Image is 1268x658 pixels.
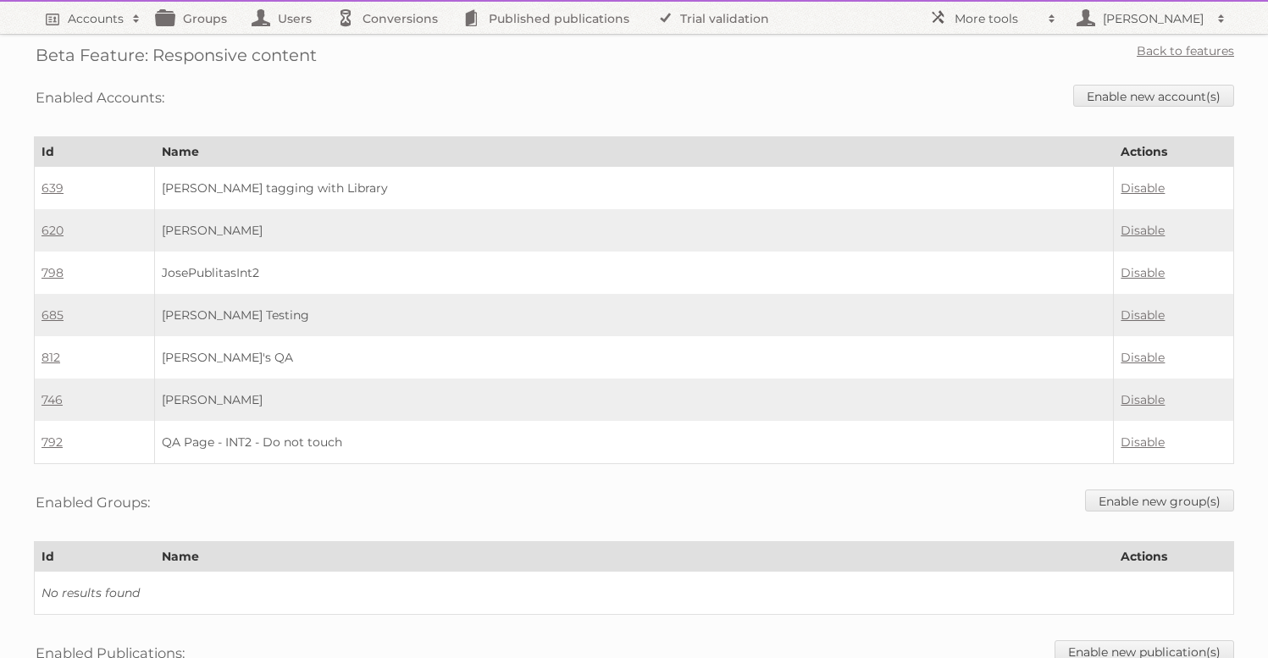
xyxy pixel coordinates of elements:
[1121,265,1165,280] a: Disable
[1065,2,1234,34] a: [PERSON_NAME]
[36,489,150,515] h3: Enabled Groups:
[154,542,1114,572] th: Name
[1121,180,1165,196] a: Disable
[149,2,244,34] a: Groups
[42,434,63,450] a: 792
[42,180,64,196] a: 639
[1114,542,1234,572] th: Actions
[42,392,63,407] a: 746
[1121,350,1165,365] a: Disable
[35,137,155,167] th: Id
[1085,489,1234,511] a: Enable new group(s)
[154,379,1114,421] td: [PERSON_NAME]
[42,585,140,600] i: No results found
[1073,85,1234,107] a: Enable new account(s)
[42,223,64,238] a: 620
[42,350,60,365] a: 812
[154,421,1114,464] td: QA Page - INT2 - Do not touch
[154,209,1114,252] td: [PERSON_NAME]
[36,42,317,68] h2: Beta Feature: Responsive content
[36,85,164,110] h3: Enabled Accounts:
[1114,137,1234,167] th: Actions
[1121,223,1165,238] a: Disable
[1099,10,1209,27] h2: [PERSON_NAME]
[154,336,1114,379] td: [PERSON_NAME]'s QA
[154,294,1114,336] td: [PERSON_NAME] Testing
[68,10,124,27] h2: Accounts
[154,137,1114,167] th: Name
[1121,307,1165,323] a: Disable
[34,2,149,34] a: Accounts
[646,2,786,34] a: Trial validation
[42,307,64,323] a: 685
[42,265,64,280] a: 798
[1121,434,1165,450] a: Disable
[1137,43,1234,58] a: Back to features
[955,10,1039,27] h2: More tools
[154,252,1114,294] td: JosePublitasInt2
[244,2,329,34] a: Users
[154,167,1114,210] td: [PERSON_NAME] tagging with Library
[455,2,646,34] a: Published publications
[1121,392,1165,407] a: Disable
[921,2,1065,34] a: More tools
[329,2,455,34] a: Conversions
[35,542,155,572] th: Id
